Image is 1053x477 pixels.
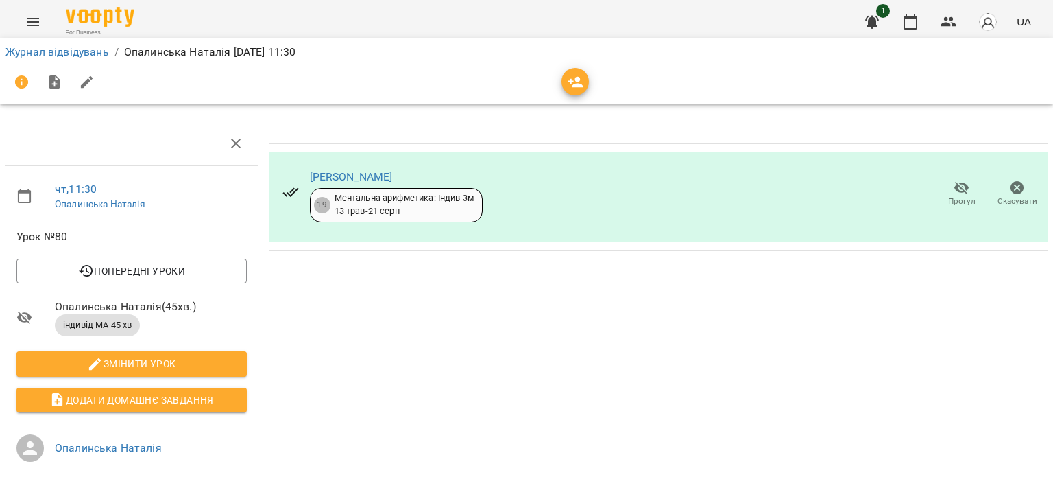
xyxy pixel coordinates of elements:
button: Скасувати [989,175,1045,213]
span: Урок №80 [16,229,247,245]
button: Попередні уроки [16,259,247,283]
span: Скасувати [997,196,1037,207]
img: Voopty Logo [66,7,134,27]
span: Змінити урок [27,356,236,372]
span: For Business [66,28,134,37]
button: Menu [16,5,49,38]
a: Журнал відвідувань [5,45,109,58]
div: 19 [314,197,330,213]
span: 1 [876,4,890,18]
span: Додати домашнє завдання [27,392,236,408]
a: [PERSON_NAME] [310,170,393,183]
img: avatar_s.png [978,12,997,32]
button: UA [1011,9,1037,34]
button: Прогул [934,175,989,213]
span: Опалинська Наталія ( 45 хв. ) [55,299,247,315]
a: Опалинська Наталія [55,441,162,454]
p: Опалинська Наталія [DATE] 11:30 [124,44,296,60]
span: Попередні уроки [27,263,236,279]
a: Опалинська Наталія [55,198,145,209]
span: індивід МА 45 хв [55,319,140,331]
a: чт , 11:30 [55,183,97,196]
span: Прогул [948,196,976,207]
button: Змінити урок [16,351,247,376]
span: UA [1017,14,1031,29]
nav: breadcrumb [5,44,1048,60]
div: Ментальна арифметика: Індив 3м 13 трав - 21 серп [335,192,474,218]
li: / [114,44,119,60]
button: Додати домашнє завдання [16,388,247,412]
